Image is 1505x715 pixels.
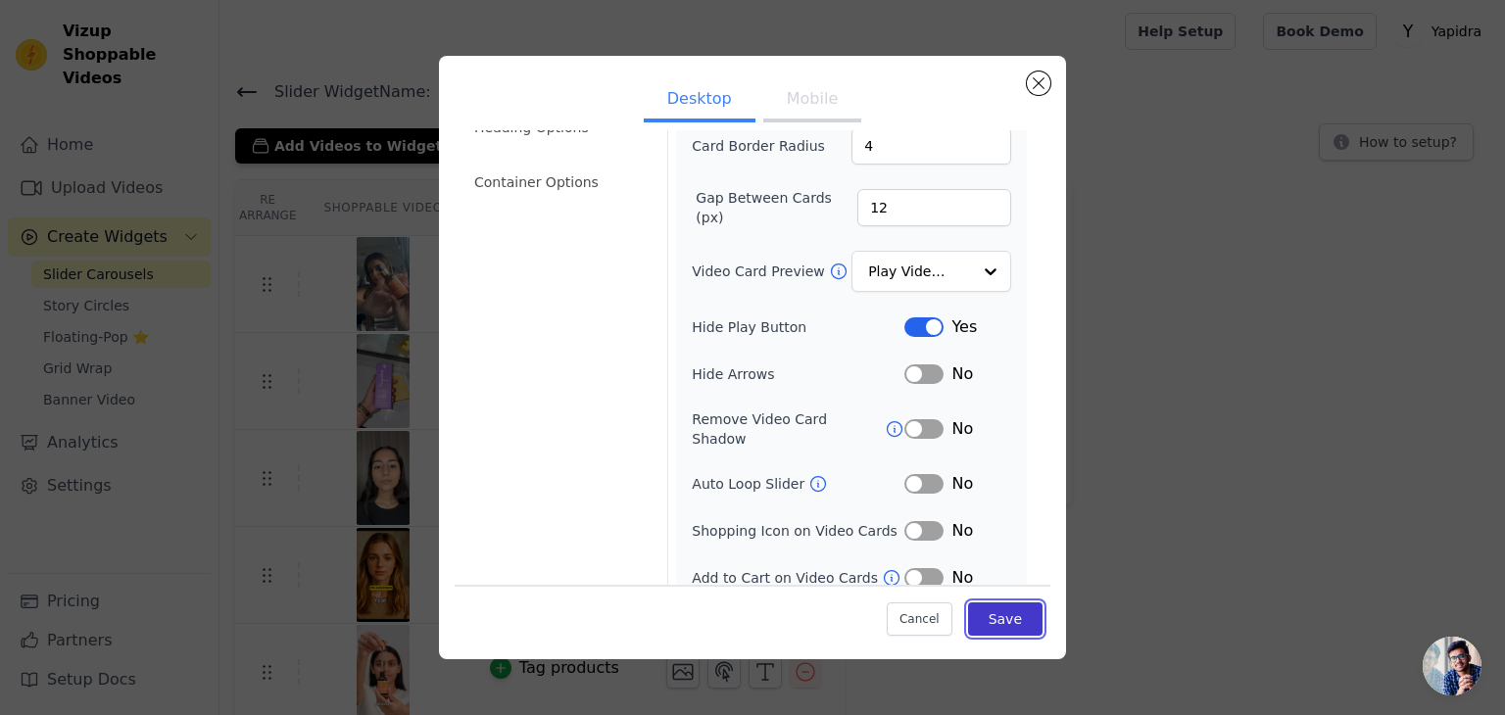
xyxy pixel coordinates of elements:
label: Shopping Icon on Video Cards [692,521,904,541]
li: Container Options [462,163,655,202]
a: Open chat [1423,637,1481,695]
label: Card Border Radius [692,136,825,156]
label: Auto Loop Slider [692,474,808,494]
span: No [951,566,973,590]
button: Desktop [644,79,755,122]
span: No [951,362,973,386]
button: Save [968,602,1043,636]
label: Video Card Preview [692,262,828,281]
label: Add to Cart on Video Cards [692,568,882,588]
span: No [951,519,973,543]
button: Mobile [763,79,861,122]
label: Hide Arrows [692,364,904,384]
button: Cancel [887,602,952,636]
span: Yes [951,315,977,339]
label: Remove Video Card Shadow [692,409,885,449]
label: Hide Play Button [692,317,904,337]
label: Gap Between Cards (px) [696,188,857,227]
span: No [951,417,973,441]
button: Close modal [1027,71,1050,95]
span: No [951,472,973,496]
